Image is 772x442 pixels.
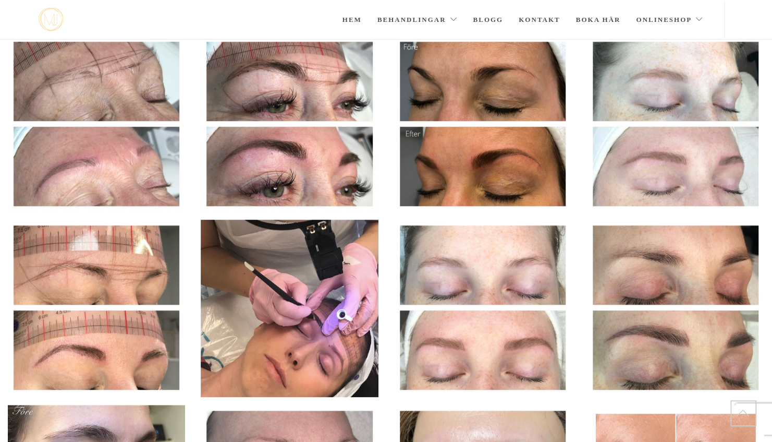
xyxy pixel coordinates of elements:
[636,2,703,38] a: Onlineshop
[394,36,571,212] img: 20200605_120129785_iOS
[587,36,764,212] img: IMG_4918
[201,36,378,212] img: IMG_2767
[473,2,503,38] a: Blogg
[39,8,63,31] img: mjstudio
[576,2,621,38] a: Boka här
[201,220,378,397] img: Microblading Stockholm
[342,2,362,38] a: Hem
[377,2,458,38] a: Behandlingar
[39,8,63,31] a: mjstudio mjstudio mjstudio
[519,2,560,38] a: Kontakt
[8,36,185,212] img: IMG_3509
[394,220,571,396] img: IMG_4917
[8,220,185,396] img: 20200515_131901362_iOS
[587,220,764,396] img: IMG_4881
